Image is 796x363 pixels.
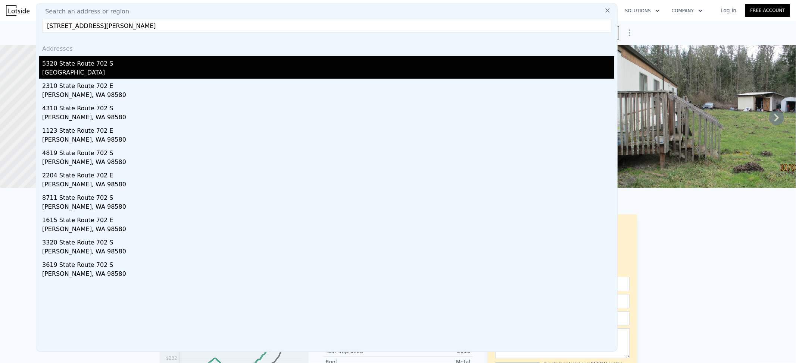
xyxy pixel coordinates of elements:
a: Log In [712,7,745,14]
div: 3619 State Route 702 S [42,258,614,269]
div: [PERSON_NAME], WA 98580 [42,202,614,213]
div: [PERSON_NAME], WA 98580 [42,113,614,123]
button: Show Options [622,25,637,40]
div: [GEOGRAPHIC_DATA] [42,68,614,79]
div: 1615 State Route 702 E [42,213,614,225]
div: 2204 State Route 702 E [42,168,614,180]
div: [PERSON_NAME], WA 98580 [42,135,614,146]
div: [PERSON_NAME], WA 98580 [42,180,614,190]
input: Enter an address, city, region, neighborhood or zip code [42,19,611,32]
div: 2310 State Route 702 E [42,79,614,91]
img: Lotside [6,5,29,16]
div: Addresses [39,38,614,56]
div: [PERSON_NAME], WA 98580 [42,225,614,235]
div: 5320 State Route 702 S [42,56,614,68]
button: Company [666,4,709,18]
div: [PERSON_NAME], WA 98580 [42,269,614,280]
tspan: $282 [166,347,177,352]
a: Free Account [745,4,790,17]
div: [PERSON_NAME], WA 98580 [42,158,614,168]
div: 4310 State Route 702 S [42,101,614,113]
div: 4819 State Route 702 S [42,146,614,158]
div: 8711 State Route 702 S [42,190,614,202]
div: 3320 State Route 702 S [42,235,614,247]
div: [PERSON_NAME], WA 98580 [42,247,614,258]
span: Search an address or region [39,7,129,16]
tspan: $232 [166,356,177,361]
div: [PERSON_NAME], WA 98580 [42,91,614,101]
div: 1123 State Route 702 E [42,123,614,135]
button: Solutions [619,4,666,18]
